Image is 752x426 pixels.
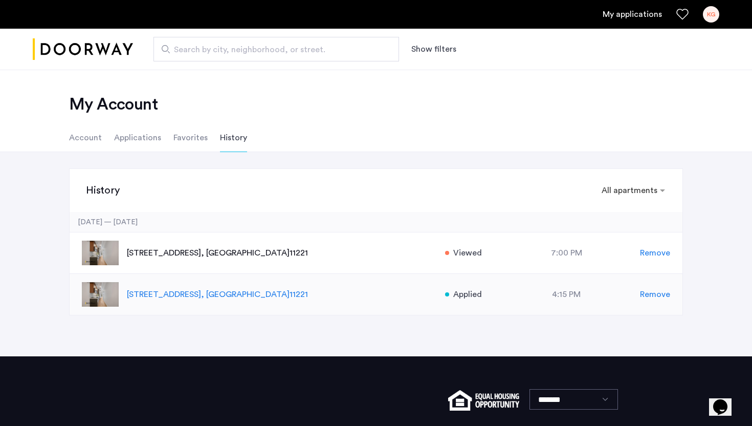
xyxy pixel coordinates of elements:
a: My application [603,8,662,20]
li: Favorites [173,123,208,152]
div: [DATE] — [DATE] [70,212,682,232]
div: KG [703,6,719,23]
span: Search by city, neighborhood, or street. [174,44,370,56]
button: Show or hide filters [411,43,456,55]
img: apartment [82,241,119,265]
span: Remove [640,288,670,301]
h3: History [86,183,120,198]
img: equal-housing.png [448,390,519,411]
p: [STREET_ADDRESS] 11221 [127,247,434,259]
img: apartment [82,282,119,307]
span: Remove [640,247,670,259]
img: logo [33,30,133,69]
span: , [GEOGRAPHIC_DATA] [201,290,290,299]
span: , [GEOGRAPHIC_DATA] [201,249,290,257]
span: Viewed [453,247,482,259]
div: 7:00 PM [493,247,640,259]
li: History [220,123,247,152]
span: Applied [453,288,482,301]
li: Applications [114,123,161,152]
select: Language select [529,389,618,410]
a: Favorites [676,8,689,20]
p: [STREET_ADDRESS] 11221 [127,288,434,301]
a: Cazamio logo [33,30,133,69]
li: Account [69,123,102,152]
input: Apartment Search [153,37,399,61]
div: 4:15 PM [493,288,640,301]
iframe: chat widget [709,385,742,416]
h2: My Account [69,94,683,115]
